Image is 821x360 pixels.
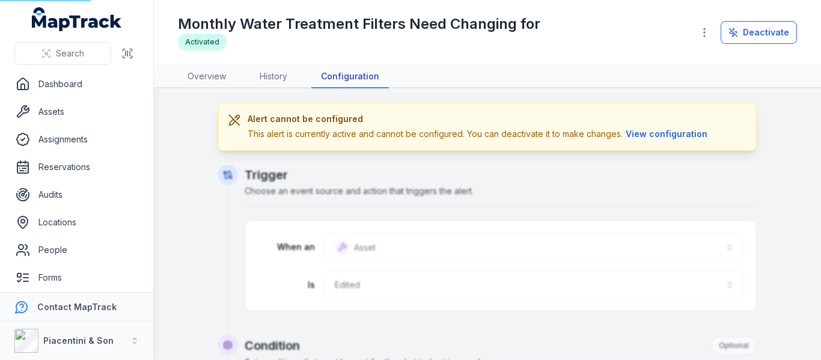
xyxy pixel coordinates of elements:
[178,66,236,88] a: Overview
[10,183,144,207] a: Audits
[56,47,84,59] span: Search
[10,127,144,151] a: Assignments
[311,66,389,88] a: Configuration
[32,7,122,31] a: MapTrack
[37,302,117,312] strong: Contact MapTrack
[10,72,144,96] a: Dashboard
[10,155,144,179] a: Reservations
[248,113,710,125] h3: Alert cannot be configured
[623,127,710,141] button: View configuration
[178,34,227,50] div: Activated
[10,100,144,124] a: Assets
[178,14,540,34] h1: Monthly Water Treatment Filters Need Changing for
[14,42,111,65] button: Search
[250,66,297,88] a: History
[10,238,144,262] a: People
[43,335,114,346] strong: Piacentini & Son
[721,21,797,44] button: Deactivate
[10,266,144,290] a: Forms
[248,127,710,141] div: This alert is currently active and cannot be configured. You can deactivate it to make changes.
[10,210,144,234] a: Locations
